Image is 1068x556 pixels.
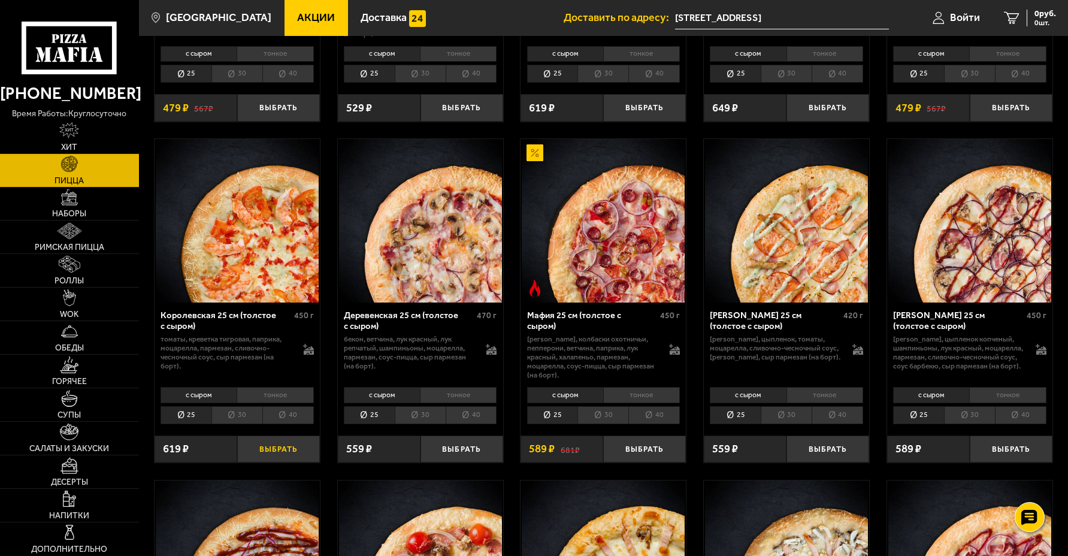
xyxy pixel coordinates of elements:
span: Доставка [361,13,407,23]
span: Доставить по адресу: [564,13,675,23]
button: Выбрать [237,94,320,122]
li: 30 [577,406,628,424]
p: [PERSON_NAME], цыпленок копченый, шампиньоны, лук красный, моцарелла, пармезан, сливочно-чесночны... [893,335,1024,370]
a: Чикен Ранч 25 см (толстое с сыром) [704,139,869,302]
s: 567 ₽ [194,102,213,114]
li: 25 [893,406,944,424]
li: 30 [761,65,812,83]
a: Чикен Барбекю 25 см (толстое с сыром) [887,139,1052,302]
p: томаты, креветка тигровая, паприка, моцарелла, пармезан, сливочно-чесночный соус, сыр пармезан (н... [161,335,292,370]
li: 30 [211,406,262,424]
p: [PERSON_NAME], колбаски охотничьи, пепперони, ветчина, паприка, лук красный, халапеньо, пармезан,... [527,335,658,379]
span: 450 г [1027,310,1046,321]
span: 559 ₽ [346,443,372,455]
div: Деревенская 25 см (толстое с сыром) [344,310,474,332]
span: 450 г [660,310,680,321]
li: с сыром [893,46,969,62]
li: 30 [395,65,446,83]
button: Выбрать [237,436,320,463]
li: с сыром [161,387,237,403]
span: 479 ₽ [895,102,921,114]
li: 25 [710,406,761,424]
span: 649 ₽ [712,102,738,114]
li: с сыром [344,46,420,62]
li: с сыром [710,387,786,403]
li: 30 [211,65,262,83]
p: бекон, ветчина, лук красный, лук репчатый, шампиньоны, моцарелла, пармезан, соус-пицца, сыр парме... [344,335,475,370]
li: тонкое [420,387,497,403]
span: 529 ₽ [346,102,372,114]
button: Выбрать [420,94,503,122]
img: Деревенская 25 см (толстое с сыром) [339,139,502,302]
div: [PERSON_NAME] 25 см (толстое с сыром) [710,310,840,332]
input: Ваш адрес доставки [675,7,889,29]
span: 450 г [294,310,314,321]
li: 25 [344,65,395,83]
a: Королевская 25 см (толстое с сыром) [155,139,320,302]
li: 30 [944,65,995,83]
button: Выбрать [786,436,869,463]
a: Деревенская 25 см (толстое с сыром) [338,139,503,302]
button: Выбрать [786,94,869,122]
li: с сыром [161,46,237,62]
div: Королевская 25 см (толстое с сыром) [161,310,291,332]
div: [PERSON_NAME] 25 см (толстое с сыром) [893,310,1024,332]
span: Хит [61,143,77,152]
li: тонкое [237,46,313,62]
li: тонкое [420,46,497,62]
span: Римская пицца [35,243,104,252]
span: 589 ₽ [529,443,555,455]
span: Десерты [51,478,88,486]
s: 567 ₽ [927,102,946,114]
span: Акции [297,13,335,23]
li: тонкое [969,46,1046,62]
li: 30 [944,406,995,424]
span: проспект Славы, 30к6 [675,7,889,29]
li: 40 [446,406,497,424]
li: 25 [161,65,211,83]
li: 25 [893,65,944,83]
li: 40 [812,65,863,83]
span: 0 руб. [1034,10,1056,18]
li: тонкое [786,46,863,62]
li: тонкое [969,387,1046,403]
li: 25 [710,65,761,83]
li: 40 [995,65,1046,83]
li: тонкое [603,46,680,62]
li: тонкое [603,387,680,403]
span: WOK [60,310,78,319]
img: Акционный [527,144,543,161]
span: Супы [58,411,81,419]
img: Чикен Барбекю 25 см (толстое с сыром) [888,139,1051,302]
li: 30 [577,65,628,83]
li: 25 [527,65,578,83]
li: с сыром [527,46,603,62]
img: Мафия 25 см (толстое с сыром) [522,139,685,302]
a: АкционныйОстрое блюдоМафия 25 см (толстое с сыром) [521,139,686,302]
span: 589 ₽ [895,443,921,455]
p: [PERSON_NAME], цыпленок, томаты, моцарелла, сливочно-чесночный соус, [PERSON_NAME], сыр пармезан ... [710,335,841,362]
button: Выбрать [603,436,686,463]
li: 40 [628,406,680,424]
span: Обеды [55,344,84,352]
li: тонкое [237,387,313,403]
button: Выбрать [970,94,1052,122]
span: Салаты и закуски [29,445,109,453]
img: Острое блюдо [527,280,543,297]
li: с сыром [710,46,786,62]
img: Чикен Ранч 25 см (толстое с сыром) [705,139,868,302]
li: 40 [995,406,1046,424]
li: с сыром [527,387,603,403]
li: с сыром [893,387,969,403]
li: 25 [527,406,578,424]
li: с сыром [344,387,420,403]
li: 40 [628,65,680,83]
span: 420 г [843,310,863,321]
button: Выбрать [603,94,686,122]
span: 619 ₽ [529,102,555,114]
li: 40 [446,65,497,83]
img: Королевская 25 см (толстое с сыром) [156,139,319,302]
li: 40 [262,406,314,424]
span: 619 ₽ [163,443,189,455]
button: Выбрать [420,436,503,463]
